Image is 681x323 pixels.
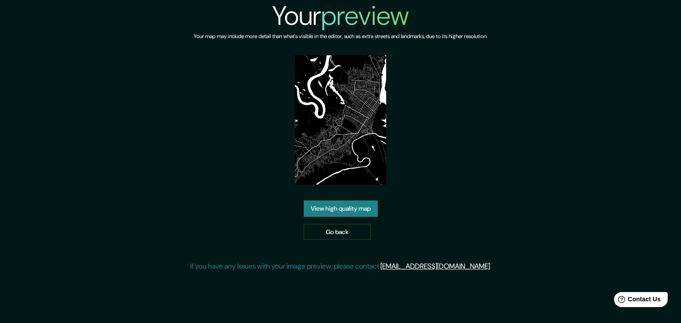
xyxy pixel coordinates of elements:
[602,288,671,313] iframe: Help widget launcher
[304,224,371,240] a: Go back
[295,55,387,185] img: created-map-preview
[380,261,490,271] a: [EMAIL_ADDRESS][DOMAIN_NAME]
[194,32,487,41] h6: Your map may include more detail than what's visible in the editor, such as extra streets and lan...
[304,200,378,217] a: View high quality map
[190,261,491,272] p: If you have any issues with your image preview, please contact .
